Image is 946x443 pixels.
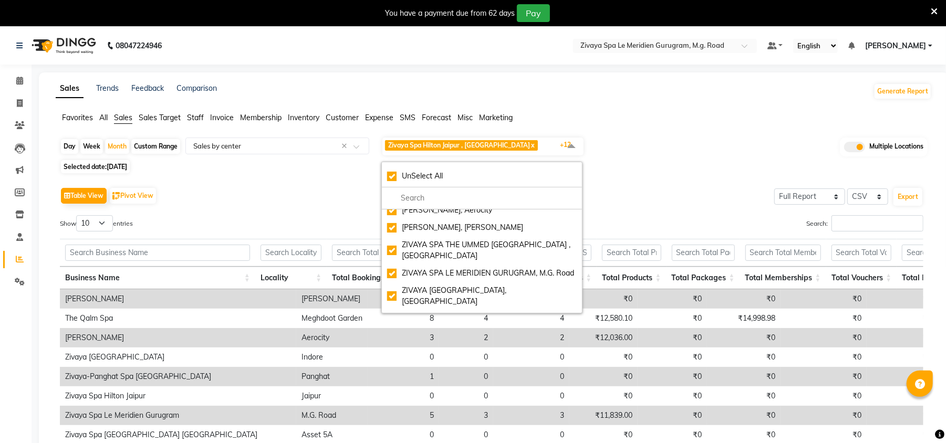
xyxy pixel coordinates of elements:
[387,171,577,182] div: UnSelect All
[439,367,493,386] td: 0
[458,113,473,122] span: Misc
[638,328,707,347] td: ₹0
[255,267,327,289] th: Locality: activate to sort column ascending
[60,267,255,289] th: Business Name: activate to sort column ascending
[869,142,923,152] span: Multiple Locations
[341,141,350,152] span: Clear all
[60,386,296,406] td: Zivaya Spa Hilton Jaipur
[368,367,439,386] td: 1
[368,289,439,309] td: 4
[76,215,113,231] select: Showentries
[368,347,439,367] td: 0
[597,267,666,289] th: Total Products: activate to sort column ascending
[131,83,164,93] a: Feedback
[672,245,735,261] input: Search Total Packages
[139,113,181,122] span: Sales Target
[893,188,922,206] button: Export
[422,113,451,122] span: Forecast
[493,406,569,425] td: 3
[296,328,368,347] td: Aerocity
[387,205,577,216] div: [PERSON_NAME], Aerocity
[107,163,127,171] span: [DATE]
[667,267,740,289] th: Total Packages: activate to sort column ascending
[638,367,707,386] td: ₹0
[867,289,937,309] td: ₹0
[387,222,577,233] div: [PERSON_NAME], [PERSON_NAME]
[326,113,359,122] span: Customer
[131,139,180,154] div: Custom Range
[569,347,638,367] td: ₹0
[638,309,707,328] td: ₹0
[479,113,513,122] span: Marketing
[493,328,569,347] td: 2
[56,79,84,98] a: Sales
[296,386,368,406] td: Jaipur
[439,347,493,367] td: 0
[296,367,368,386] td: Panghat
[493,386,569,406] td: 0
[530,141,535,149] a: x
[867,367,937,386] td: ₹0
[96,83,119,93] a: Trends
[569,289,638,309] td: ₹0
[385,8,515,19] div: You have a payment due from 62 days
[707,406,781,425] td: ₹0
[745,245,821,261] input: Search Total Memberships
[826,267,897,289] th: Total Vouchers: activate to sort column ascending
[638,347,707,367] td: ₹0
[62,113,93,122] span: Favorites
[60,289,296,309] td: [PERSON_NAME]
[569,328,638,347] td: ₹12,036.00
[60,328,296,347] td: [PERSON_NAME]
[296,347,368,367] td: Indore
[638,386,707,406] td: ₹0
[61,139,78,154] div: Day
[176,83,217,93] a: Comparison
[60,406,296,425] td: Zivaya Spa Le Meridien Gurugram
[61,160,130,173] span: Selected date:
[867,406,937,425] td: ₹0
[60,367,296,386] td: Zivaya-Panghat Spa [GEOGRAPHIC_DATA]
[781,347,867,367] td: ₹0
[400,113,415,122] span: SMS
[368,309,439,328] td: 8
[368,386,439,406] td: 0
[65,245,250,261] input: Search Business Name
[60,309,296,328] td: The Qalm Spa
[388,141,530,149] span: Zivaya Spa Hilton Jaipur , [GEOGRAPHIC_DATA]
[110,188,156,204] button: Pivot View
[867,328,937,347] td: ₹0
[27,31,99,60] img: logo
[707,347,781,367] td: ₹0
[187,113,204,122] span: Staff
[707,309,781,328] td: ₹14,998.98
[875,84,931,99] button: Generate Report
[865,40,926,51] span: [PERSON_NAME]
[387,239,577,261] div: ZIVAYA SPA THE UMMED [GEOGRAPHIC_DATA] , [GEOGRAPHIC_DATA]
[114,113,132,122] span: Sales
[116,31,162,60] b: 08047224946
[781,328,867,347] td: ₹0
[112,192,120,200] img: pivot.png
[867,347,937,367] td: ₹0
[61,188,107,204] button: Table View
[296,289,368,309] td: [PERSON_NAME]
[831,245,892,261] input: Search Total Vouchers
[439,406,493,425] td: 3
[781,386,867,406] td: ₹0
[288,113,319,122] span: Inventory
[240,113,282,122] span: Membership
[439,386,493,406] td: 0
[740,267,826,289] th: Total Memberships: activate to sort column ascending
[387,268,577,279] div: ZIVAYA SPA LE MERIDIEN GURUGRAM, M.G. Road
[707,386,781,406] td: ₹0
[60,347,296,367] td: Zivaya [GEOGRAPHIC_DATA]
[831,215,923,231] input: Search:
[569,406,638,425] td: ₹11,839.00
[493,309,569,328] td: 4
[387,285,577,307] div: ZIVAYA [GEOGRAPHIC_DATA], [GEOGRAPHIC_DATA]
[707,328,781,347] td: ₹0
[99,113,108,122] span: All
[261,245,321,261] input: Search Locality
[560,141,579,149] span: +12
